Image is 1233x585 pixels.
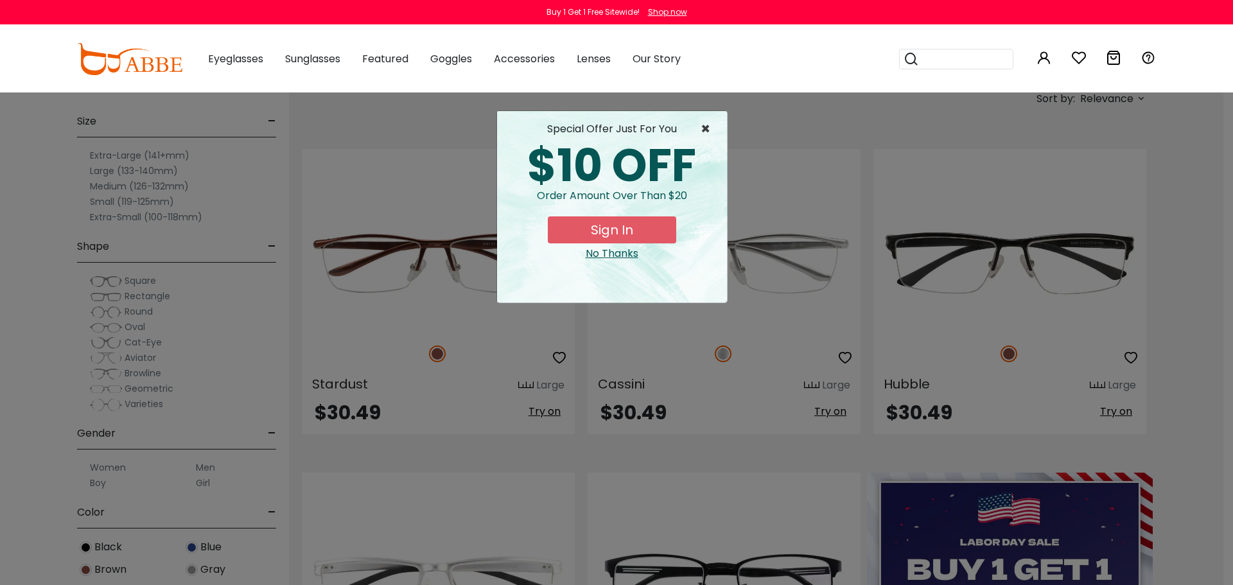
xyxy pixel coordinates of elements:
[507,246,717,261] div: Close
[547,6,640,18] div: Buy 1 Get 1 Free Sitewide!
[430,51,472,66] span: Goggles
[648,6,687,18] div: Shop now
[642,6,687,17] a: Shop now
[507,121,717,137] div: special offer just for you
[577,51,611,66] span: Lenses
[507,188,717,216] div: Order amount over than $20
[507,143,717,188] div: $10 OFF
[548,216,676,243] button: Sign In
[77,43,182,75] img: abbeglasses.com
[633,51,681,66] span: Our Story
[208,51,263,66] span: Eyeglasses
[285,51,340,66] span: Sunglasses
[701,121,717,137] span: ×
[494,51,555,66] span: Accessories
[362,51,408,66] span: Featured
[701,121,717,137] button: Close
